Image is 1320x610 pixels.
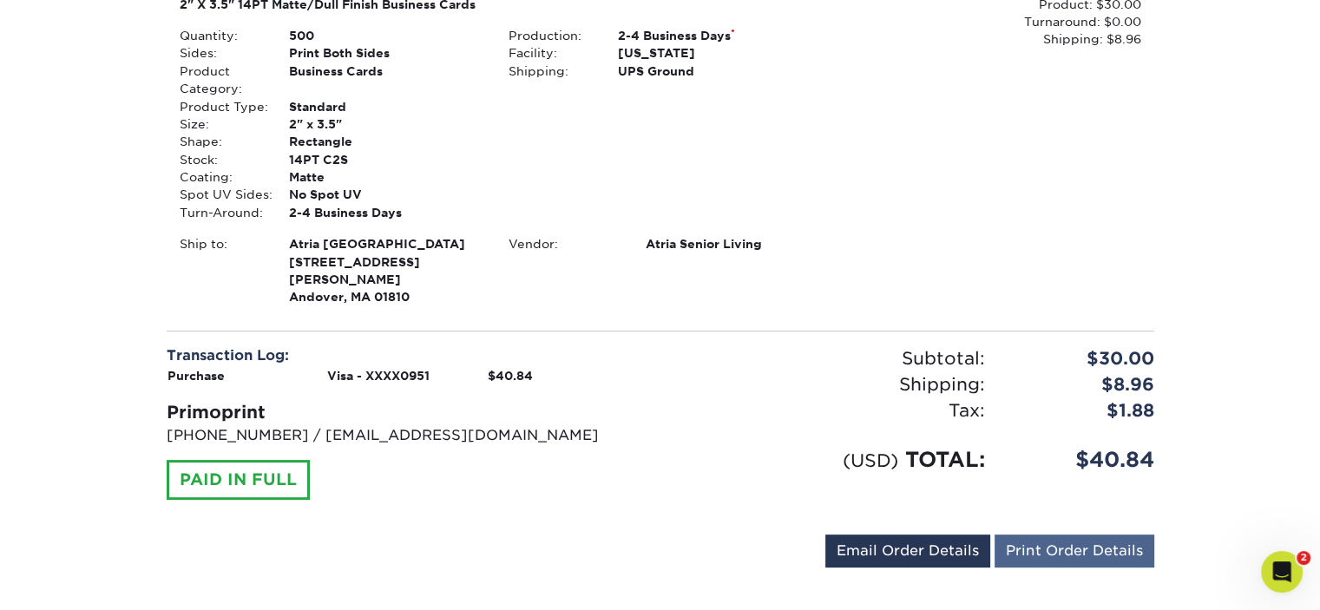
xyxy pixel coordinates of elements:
[289,235,483,253] span: Atria [GEOGRAPHIC_DATA]
[998,345,1167,371] div: $30.00
[167,62,276,98] div: Product Category:
[276,186,496,203] div: No Spot UV
[276,27,496,44] div: 500
[167,44,276,62] div: Sides:
[167,425,647,446] p: [PHONE_NUMBER] / [EMAIL_ADDRESS][DOMAIN_NAME]
[660,371,998,397] div: Shipping:
[167,204,276,221] div: Turn-Around:
[605,44,824,62] div: [US_STATE]
[825,535,990,567] a: Email Order Details
[1261,551,1303,593] iframe: Intercom live chat
[496,44,605,62] div: Facility:
[167,151,276,168] div: Stock:
[605,62,824,80] div: UPS Ground
[167,186,276,203] div: Spot UV Sides:
[327,369,430,383] strong: Visa - XXXX0951
[660,345,998,371] div: Subtotal:
[276,44,496,62] div: Print Both Sides
[843,449,898,471] small: (USD)
[167,27,276,44] div: Quantity:
[167,460,310,500] div: PAID IN FULL
[167,399,647,425] div: Primoprint
[276,168,496,186] div: Matte
[289,235,483,304] strong: Andover, MA 01810
[276,204,496,221] div: 2-4 Business Days
[167,168,276,186] div: Coating:
[998,371,1167,397] div: $8.96
[289,253,483,289] span: [STREET_ADDRESS][PERSON_NAME]
[605,27,824,44] div: 2-4 Business Days
[167,98,276,115] div: Product Type:
[276,151,496,168] div: 14PT C2S
[496,235,633,253] div: Vendor:
[276,115,496,133] div: 2" x 3.5"
[167,345,647,366] div: Transaction Log:
[998,444,1167,476] div: $40.84
[167,369,225,383] strong: Purchase
[167,235,276,306] div: Ship to:
[4,557,148,604] iframe: Google Customer Reviews
[276,62,496,98] div: Business Cards
[496,27,605,44] div: Production:
[276,133,496,150] div: Rectangle
[633,235,824,253] div: Atria Senior Living
[276,98,496,115] div: Standard
[496,62,605,80] div: Shipping:
[488,369,533,383] strong: $40.84
[1297,551,1310,565] span: 2
[660,397,998,423] div: Tax:
[167,115,276,133] div: Size:
[995,535,1154,567] a: Print Order Details
[905,447,985,472] span: TOTAL:
[998,397,1167,423] div: $1.88
[167,133,276,150] div: Shape:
